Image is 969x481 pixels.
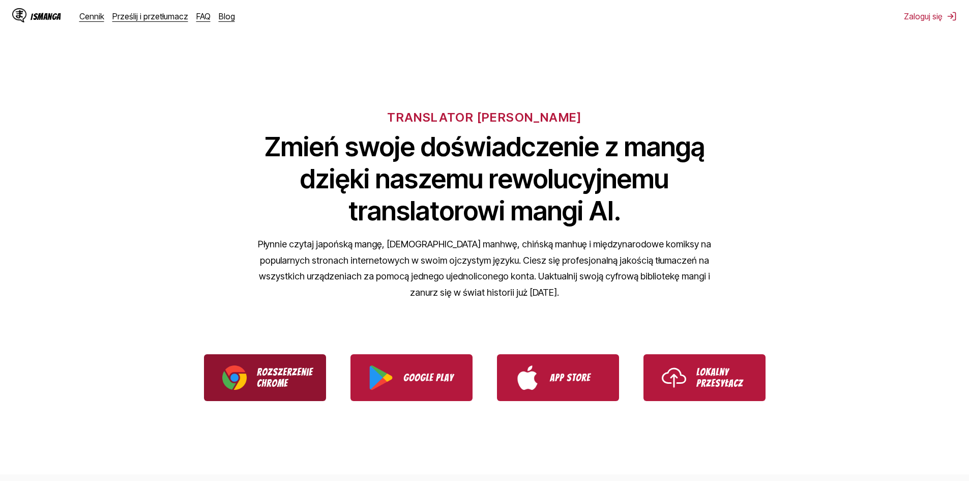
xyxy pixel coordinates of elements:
a: IsManga LogoIsManga [12,8,79,24]
a: Cennik [79,11,104,21]
img: IsManga Logo [12,8,26,22]
a: FAQ [196,11,211,21]
a: Prześlij i przetłumacz [112,11,188,21]
p: Lokalny Przesyłacz [696,366,747,389]
a: Blog [219,11,235,21]
a: Download IsManga from Google Play [350,354,473,401]
img: App Store logo [515,365,540,390]
img: Sign out [947,11,957,21]
a: Download IsManga from App Store [497,354,619,401]
div: IsManga [31,12,61,21]
img: Upload icon [662,365,686,390]
img: Google Play logo [369,365,393,390]
img: Chrome logo [222,365,247,390]
h1: Zmień swoje doświadczenie z mangą dzięki naszemu rewolucyjnemu translatorowi mangi AI. [251,131,719,227]
h6: TRANSLATOR [PERSON_NAME] [387,110,582,125]
p: Płynnie czytaj japońską mangę, [DEMOGRAPHIC_DATA] manhwę, chińską manhuę i międzynarodowe komiksy... [251,236,719,300]
p: App Store [550,372,601,383]
p: Rozszerzenie Chrome [257,366,308,389]
button: Zaloguj się [904,11,957,21]
a: Use IsManga Local Uploader [643,354,766,401]
p: Google Play [403,372,454,383]
a: Download IsManga Chrome Extension [204,354,326,401]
